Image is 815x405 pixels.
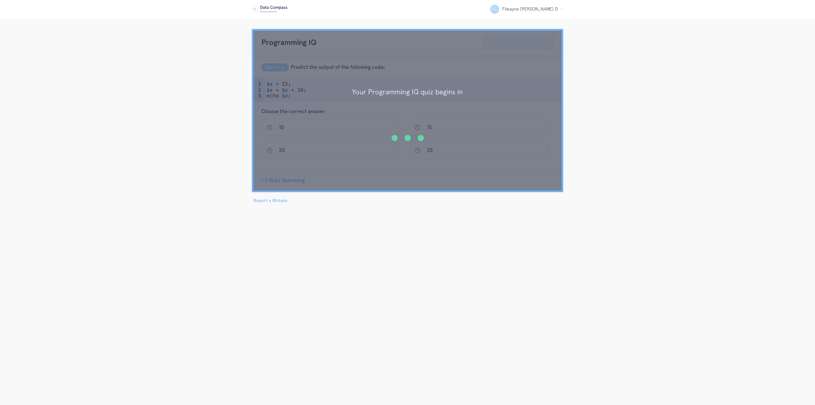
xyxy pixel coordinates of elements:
button: Report a Mistake [252,197,289,204]
span: FD [490,5,499,14]
p: Your Programming IQ quiz begins in [255,87,560,97]
button: FD Filwayne [PERSON_NAME] D [490,5,563,14]
h2: ... [255,104,560,149]
span: Filwayne [PERSON_NAME] D [502,6,558,11]
img: DataCompassLogo [252,6,287,13]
